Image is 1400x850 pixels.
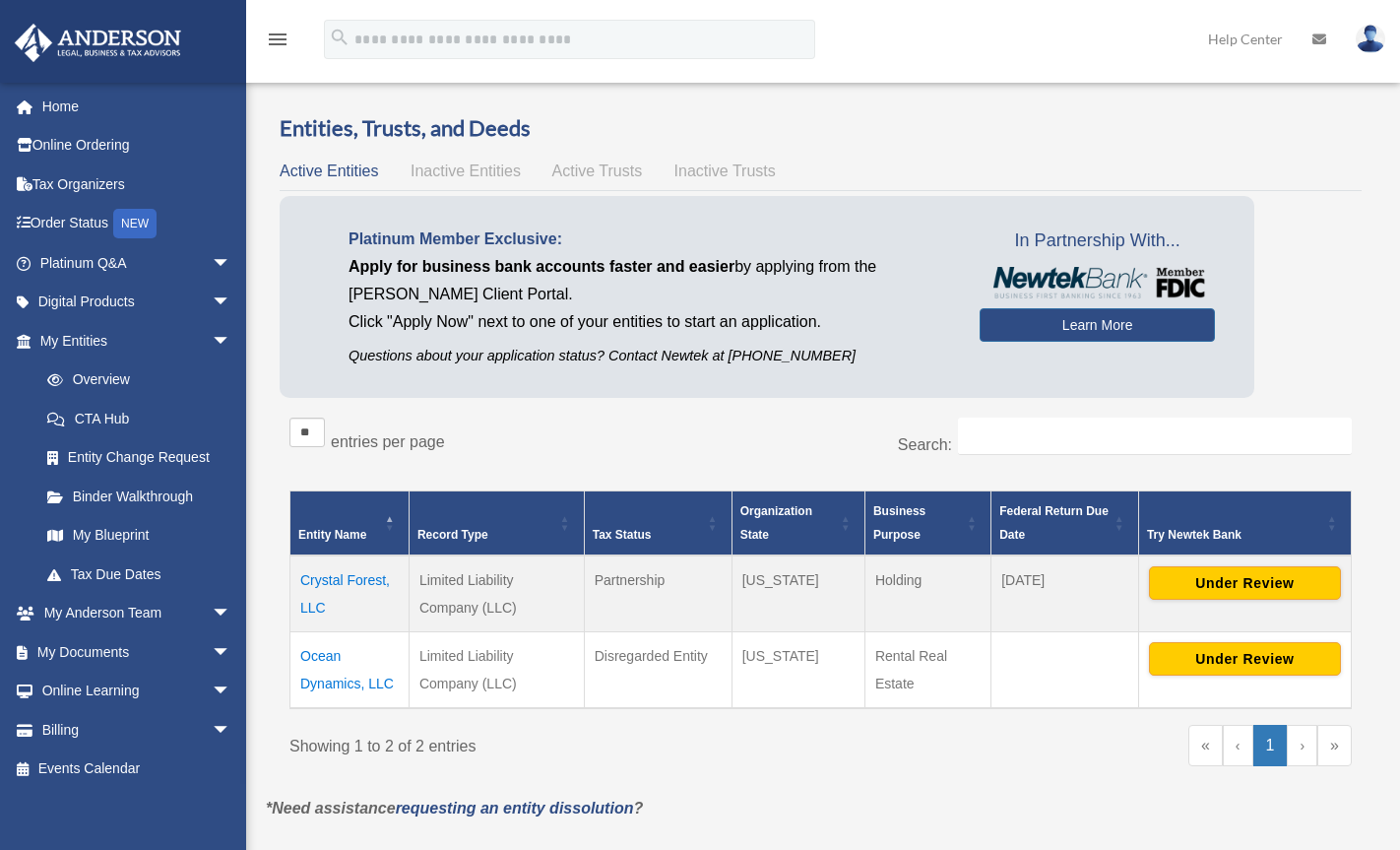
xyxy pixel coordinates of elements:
[1223,725,1253,766] a: Previous
[14,710,261,750] a: Billingarrow_drop_down
[349,258,734,275] span: Apply for business bank accounts faster and easier
[349,344,950,368] p: Questions about your application status? Contact Newtek at [PHONE_NUMBER]
[9,24,187,62] img: Anderson Advisors Platinum Portal
[732,490,864,556] th: Organization State: Activate to sort
[14,632,261,672] a: My Documentsarrow_drop_down
[396,800,634,817] a: requesting an entity dissolution
[14,321,251,360] a: My Entitiesarrow_drop_down
[28,477,251,516] a: Binder Walkthrough
[584,631,732,708] td: Disregarded Entity
[593,528,652,542] span: Tax Status
[298,528,366,542] span: Entity Name
[212,632,251,673] span: arrow_drop_down
[732,556,864,632] td: [US_STATE]
[331,433,445,450] label: entries per page
[1138,490,1351,556] th: Try Newtek Bank : Activate to sort
[14,204,261,244] a: Order StatusNEW
[991,556,1139,632] td: [DATE]
[417,528,488,542] span: Record Type
[290,631,410,708] td: Ocean Dynamics, LLC
[329,27,350,48] i: search
[989,267,1205,298] img: NewtekBankLogoSM.png
[266,800,643,817] em: *Need assistance ?
[212,672,251,712] span: arrow_drop_down
[14,243,261,283] a: Platinum Q&Aarrow_drop_down
[289,725,806,760] div: Showing 1 to 2 of 2 entries
[28,399,251,438] a: CTA Hub
[552,163,643,179] span: Active Trusts
[864,631,990,708] td: Rental Real Estate
[212,283,251,323] span: arrow_drop_down
[1356,25,1385,53] img: User Pic
[584,556,732,632] td: Partnership
[980,226,1215,257] span: In Partnership With...
[28,360,241,400] a: Overview
[14,164,261,204] a: Tax Organizers
[113,209,157,238] div: NEW
[14,672,261,711] a: Online Learningarrow_drop_down
[991,490,1139,556] th: Federal Return Due Date: Activate to sort
[212,710,251,751] span: arrow_drop_down
[28,438,251,478] a: Entity Change Request
[898,436,952,453] label: Search:
[280,163,378,179] span: Active Entities
[212,243,251,284] span: arrow_drop_down
[212,594,251,634] span: arrow_drop_down
[266,28,289,51] i: menu
[1147,523,1321,547] div: Try Newtek Bank
[349,226,950,253] p: Platinum Member Exclusive:
[266,34,289,51] a: menu
[1149,642,1341,676] button: Under Review
[212,321,251,361] span: arrow_drop_down
[409,490,584,556] th: Record Type: Activate to sort
[1317,725,1352,766] a: Last
[1253,725,1288,766] a: 1
[280,113,1362,144] h3: Entities, Trusts, and Deeds
[409,631,584,708] td: Limited Liability Company (LLC)
[1287,725,1317,766] a: Next
[864,490,990,556] th: Business Purpose: Activate to sort
[290,490,410,556] th: Entity Name: Activate to invert sorting
[873,504,925,542] span: Business Purpose
[349,308,950,336] p: Click "Apply Now" next to one of your entities to start an application.
[290,556,410,632] td: Crystal Forest, LLC
[409,556,584,632] td: Limited Liability Company (LLC)
[980,308,1215,342] a: Learn More
[1188,725,1223,766] a: First
[14,750,261,789] a: Events Calendar
[28,516,251,556] a: My Blueprint
[28,555,251,594] a: Tax Due Dates
[740,504,812,542] span: Organization State
[584,490,732,556] th: Tax Status: Activate to sort
[1149,566,1341,600] button: Under Review
[14,594,261,633] a: My Anderson Teamarrow_drop_down
[732,631,864,708] td: [US_STATE]
[999,504,1109,542] span: Federal Return Due Date
[674,163,776,179] span: Inactive Trusts
[864,556,990,632] td: Holding
[349,253,950,308] p: by applying from the [PERSON_NAME] Client Portal.
[411,163,521,179] span: Inactive Entities
[14,126,261,165] a: Online Ordering
[14,87,261,126] a: Home
[14,283,261,322] a: Digital Productsarrow_drop_down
